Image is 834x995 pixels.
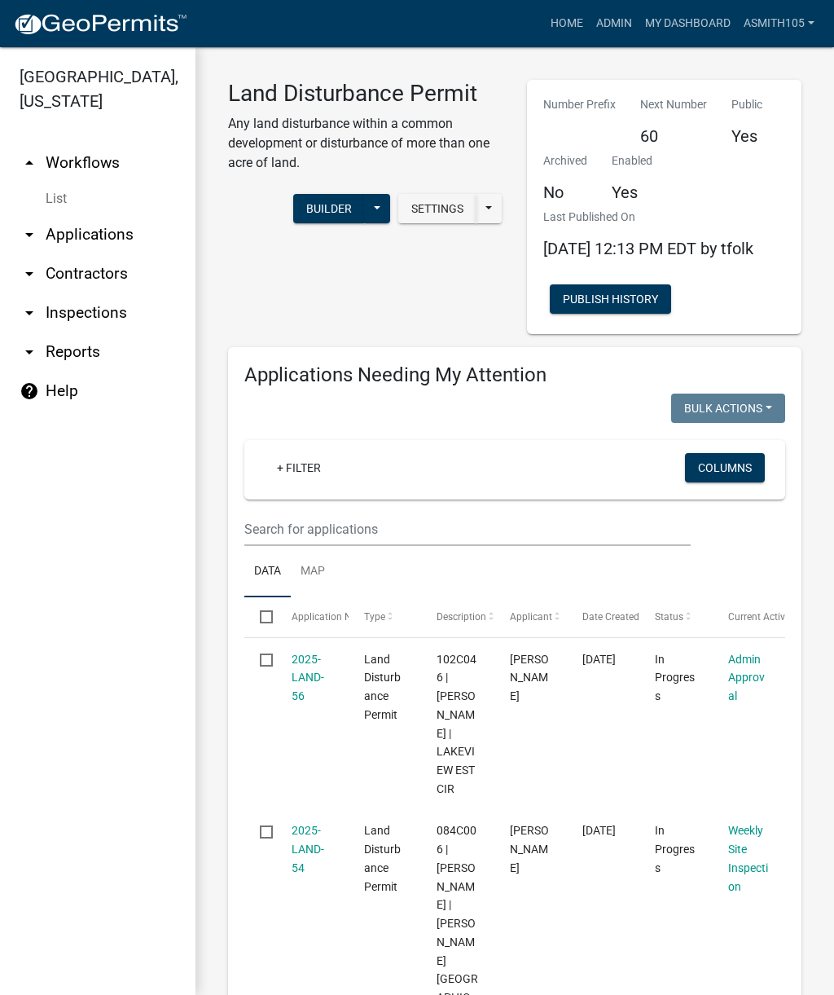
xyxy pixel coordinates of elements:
[398,194,476,223] button: Settings
[20,225,39,244] i: arrow_drop_down
[364,653,401,721] span: Land Disturbance Permit
[264,453,334,482] a: + Filter
[244,546,291,598] a: Data
[20,264,39,284] i: arrow_drop_down
[20,342,39,362] i: arrow_drop_down
[275,597,348,636] datatable-header-cell: Application Number
[349,597,421,636] datatable-header-cell: Type
[364,824,401,892] span: Land Disturbance Permit
[543,239,753,258] span: [DATE] 12:13 PM EDT by tfolk
[655,824,695,874] span: In Progress
[510,653,549,703] span: Kathleen Gibson
[590,8,639,39] a: Admin
[655,611,683,623] span: Status
[612,152,652,170] p: Enabled
[543,96,616,113] p: Number Prefix
[20,153,39,173] i: arrow_drop_up
[544,8,590,39] a: Home
[228,80,503,108] h3: Land Disturbance Permit
[582,653,616,666] span: 09/11/2025
[582,824,616,837] span: 09/09/2025
[728,611,796,623] span: Current Activity
[510,611,552,623] span: Applicant
[550,284,671,314] button: Publish History
[292,824,324,874] a: 2025-LAND-54
[639,597,712,636] datatable-header-cell: Status
[543,183,587,202] h5: No
[20,303,39,323] i: arrow_drop_down
[728,653,765,703] a: Admin Approval
[728,824,768,892] a: Weekly Site Inspection
[510,824,549,874] span: Marvin Roberts
[640,96,707,113] p: Next Number
[291,546,335,598] a: Map
[731,96,762,113] p: Public
[494,597,567,636] datatable-header-cell: Applicant
[364,611,385,623] span: Type
[671,394,785,423] button: Bulk Actions
[228,114,503,173] p: Any land disturbance within a common development or disturbance of more than one acre of land.
[550,294,671,307] wm-modal-confirm: Workflow Publish History
[292,611,380,623] span: Application Number
[421,597,494,636] datatable-header-cell: Description
[437,653,476,795] span: 102C046 | Kathleen Colwick Gibson | LAKEVIEW EST CIR
[244,597,275,636] datatable-header-cell: Select
[293,194,365,223] button: Builder
[543,152,587,170] p: Archived
[292,653,324,703] a: 2025-LAND-56
[612,183,652,202] h5: Yes
[731,126,762,146] h5: Yes
[543,209,753,226] p: Last Published On
[713,597,785,636] datatable-header-cell: Current Activity
[640,126,707,146] h5: 60
[567,597,639,636] datatable-header-cell: Date Created
[655,653,695,703] span: In Progress
[437,611,486,623] span: Description
[639,8,737,39] a: My Dashboard
[737,8,821,39] a: asmith105
[685,453,765,482] button: Columns
[244,513,691,546] input: Search for applications
[582,611,639,623] span: Date Created
[20,381,39,401] i: help
[244,363,785,387] h4: Applications Needing My Attention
